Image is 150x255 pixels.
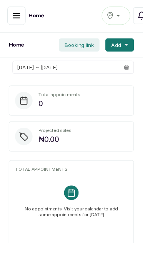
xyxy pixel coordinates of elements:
[25,210,125,229] p: No appointments. Visit your calendar to add some appointments for [DATE]
[62,40,105,54] button: Booking link
[40,103,84,115] p: 0
[111,40,141,54] button: Add
[68,43,98,51] span: Booking link
[16,175,134,181] p: TOTAL APPOINTMENTS
[9,43,25,51] h1: Home
[130,68,136,73] svg: calendar
[30,13,46,20] h1: Home
[13,64,126,77] input: Select date
[40,97,84,103] p: Total appointments
[40,134,75,140] p: Projected sales
[40,140,75,153] p: ₦0.00
[117,43,128,51] span: Add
